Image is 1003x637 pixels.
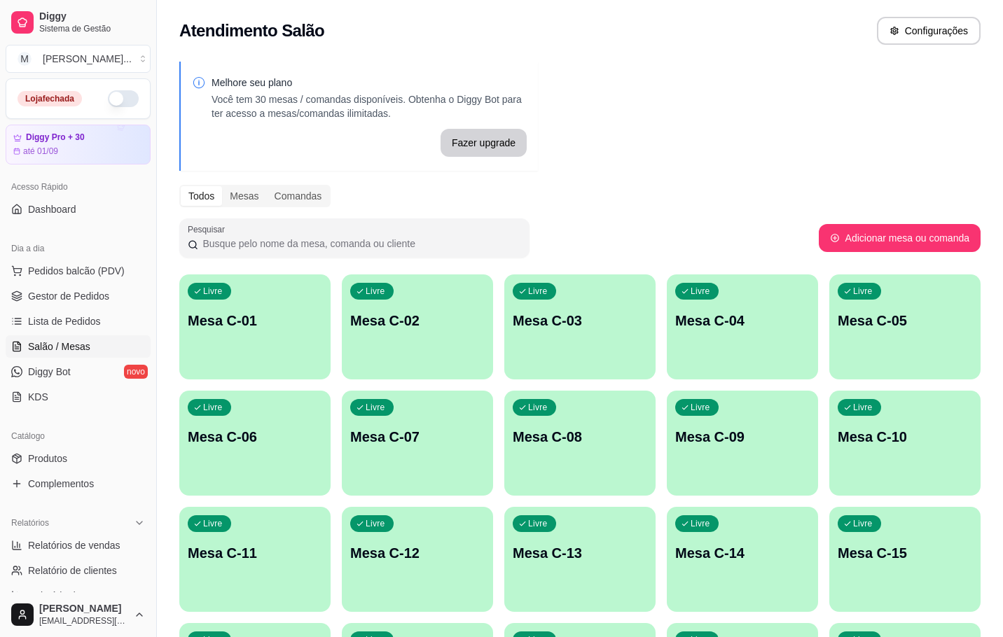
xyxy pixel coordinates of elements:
p: Mesa C-07 [350,427,485,447]
a: Salão / Mesas [6,335,151,358]
a: Relatório de clientes [6,559,151,582]
p: Mesa C-11 [188,543,322,563]
button: Alterar Status [108,90,139,107]
a: Dashboard [6,198,151,220]
a: Lista de Pedidos [6,310,151,332]
p: Mesa C-08 [513,427,647,447]
span: Gestor de Pedidos [28,289,109,303]
p: Livre [528,518,548,529]
button: Fazer upgrade [441,129,527,157]
a: Relatórios de vendas [6,534,151,556]
p: Livre [366,402,385,413]
p: Livre [691,518,710,529]
p: Mesa C-12 [350,543,485,563]
span: KDS [28,390,48,404]
a: DiggySistema de Gestão [6,6,151,39]
button: LivreMesa C-09 [667,391,818,496]
p: Livre [528,402,548,413]
p: Mesa C-04 [675,311,810,330]
h2: Atendimento Salão [179,20,324,42]
p: Livre [366,518,385,529]
span: [EMAIL_ADDRESS][DOMAIN_NAME] [39,615,128,626]
button: LivreMesa C-04 [667,274,818,379]
p: Livre [203,402,223,413]
div: Mesas [222,186,266,206]
p: Mesa C-05 [838,311,972,330]
a: Complementos [6,472,151,495]
span: Relatório de mesas [28,589,113,603]
p: Livre [853,286,873,297]
div: Comandas [267,186,330,206]
span: Pedidos balcão (PDV) [28,264,125,278]
a: Diggy Botnovo [6,360,151,383]
span: M [18,52,32,66]
span: [PERSON_NAME] [39,603,128,615]
span: Diggy [39,10,145,23]
button: LivreMesa C-12 [342,507,493,612]
button: LivreMesa C-01 [179,274,331,379]
button: LivreMesa C-05 [829,274,981,379]
span: Complementos [28,477,94,491]
p: Livre [853,518,873,529]
p: Livre [528,286,548,297]
span: Relatórios [11,517,49,528]
div: Loja fechada [18,91,82,106]
div: Todos [181,186,222,206]
input: Pesquisar [198,237,521,251]
a: Produtos [6,447,151,470]
button: Configurações [877,17,981,45]
button: LivreMesa C-03 [504,274,656,379]
span: Produtos [28,451,67,465]
button: LivreMesa C-08 [504,391,656,496]
p: Livre [691,286,710,297]
span: Salão / Mesas [28,339,90,353]
button: Pedidos balcão (PDV) [6,260,151,282]
button: LivreMesa C-11 [179,507,331,612]
a: Relatório de mesas [6,584,151,607]
p: Mesa C-06 [188,427,322,447]
a: Diggy Pro + 30até 01/09 [6,125,151,164]
p: Melhore seu plano [212,76,527,90]
span: Relatórios de vendas [28,538,120,552]
span: Relatório de clientes [28,563,117,577]
a: KDS [6,386,151,408]
p: Mesa C-10 [838,427,972,447]
article: Diggy Pro + 30 [26,132,85,143]
div: Dia a dia [6,237,151,260]
p: Livre [366,286,385,297]
p: Livre [203,518,223,529]
button: LivreMesa C-02 [342,274,493,379]
button: LivreMesa C-06 [179,391,331,496]
button: LivreMesa C-15 [829,507,981,612]
span: Sistema de Gestão [39,23,145,34]
p: Mesa C-03 [513,311,647,330]
article: até 01/09 [23,146,58,157]
p: Você tem 30 mesas / comandas disponíveis. Obtenha o Diggy Bot para ter acesso a mesas/comandas il... [212,92,527,120]
p: Mesa C-15 [838,543,972,563]
button: LivreMesa C-07 [342,391,493,496]
div: [PERSON_NAME] ... [43,52,132,66]
button: Adicionar mesa ou comanda [819,224,981,252]
p: Mesa C-01 [188,311,322,330]
button: LivreMesa C-14 [667,507,818,612]
button: Select a team [6,45,151,73]
span: Lista de Pedidos [28,314,101,328]
button: LivreMesa C-13 [504,507,656,612]
div: Catálogo [6,425,151,447]
span: Diggy Bot [28,365,71,379]
a: Gestor de Pedidos [6,285,151,307]
div: Acesso Rápido [6,176,151,198]
label: Pesquisar [188,223,230,235]
button: LivreMesa C-10 [829,391,981,496]
p: Mesa C-09 [675,427,810,447]
p: Mesa C-13 [513,543,647,563]
p: Livre [203,286,223,297]
p: Mesa C-14 [675,543,810,563]
span: Dashboard [28,202,76,216]
p: Livre [691,402,710,413]
p: Livre [853,402,873,413]
button: [PERSON_NAME][EMAIL_ADDRESS][DOMAIN_NAME] [6,598,151,631]
p: Mesa C-02 [350,311,485,330]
